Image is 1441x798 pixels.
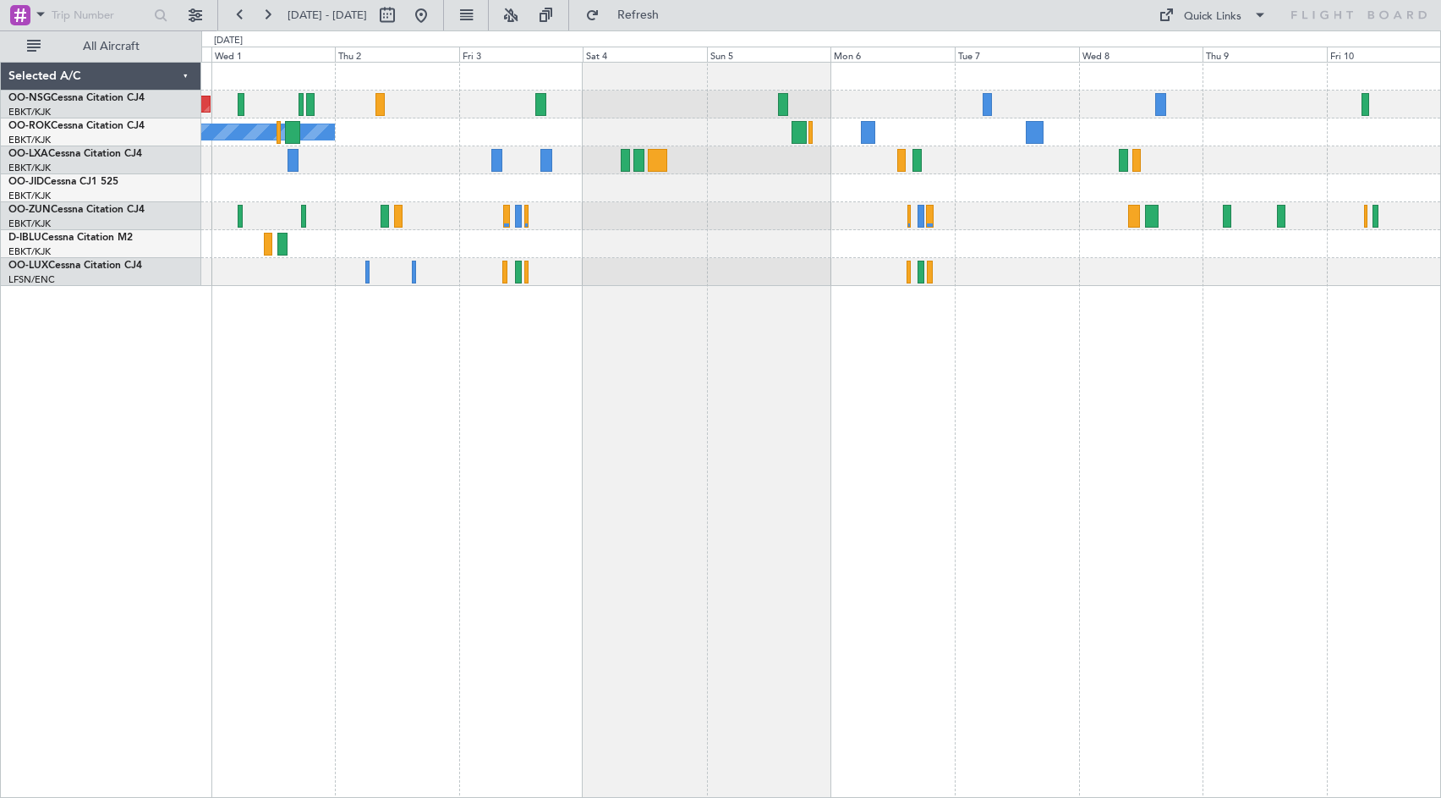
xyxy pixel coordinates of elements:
button: Quick Links [1150,2,1275,29]
a: EBKT/KJK [8,245,51,258]
span: [DATE] - [DATE] [288,8,367,23]
span: D-IBLU [8,233,41,243]
a: EBKT/KJK [8,134,51,146]
a: OO-JIDCessna CJ1 525 [8,177,118,187]
a: OO-ROKCessna Citation CJ4 [8,121,145,131]
a: OO-NSGCessna Citation CJ4 [8,93,145,103]
div: Tue 7 [955,47,1079,62]
button: Refresh [578,2,679,29]
div: Sat 4 [583,47,707,62]
span: All Aircraft [44,41,178,52]
a: EBKT/KJK [8,162,51,174]
input: Trip Number [52,3,149,28]
a: EBKT/KJK [8,106,51,118]
div: Quick Links [1184,8,1241,25]
span: Refresh [603,9,674,21]
span: OO-LUX [8,261,48,271]
a: OO-ZUNCessna Citation CJ4 [8,205,145,215]
span: OO-JID [8,177,44,187]
button: All Aircraft [19,33,184,60]
span: OO-ZUN [8,205,51,215]
a: EBKT/KJK [8,190,51,202]
span: OO-NSG [8,93,51,103]
div: Thu 2 [335,47,459,62]
a: EBKT/KJK [8,217,51,230]
a: D-IBLUCessna Citation M2 [8,233,133,243]
span: OO-LXA [8,149,48,159]
a: LFSN/ENC [8,273,55,286]
div: [DATE] [214,34,243,48]
div: Wed 1 [211,47,336,62]
a: OO-LXACessna Citation CJ4 [8,149,142,159]
div: Thu 9 [1203,47,1327,62]
div: Sun 5 [707,47,831,62]
div: Mon 6 [830,47,955,62]
div: Wed 8 [1079,47,1203,62]
a: OO-LUXCessna Citation CJ4 [8,261,142,271]
div: Fri 3 [459,47,584,62]
span: OO-ROK [8,121,51,131]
